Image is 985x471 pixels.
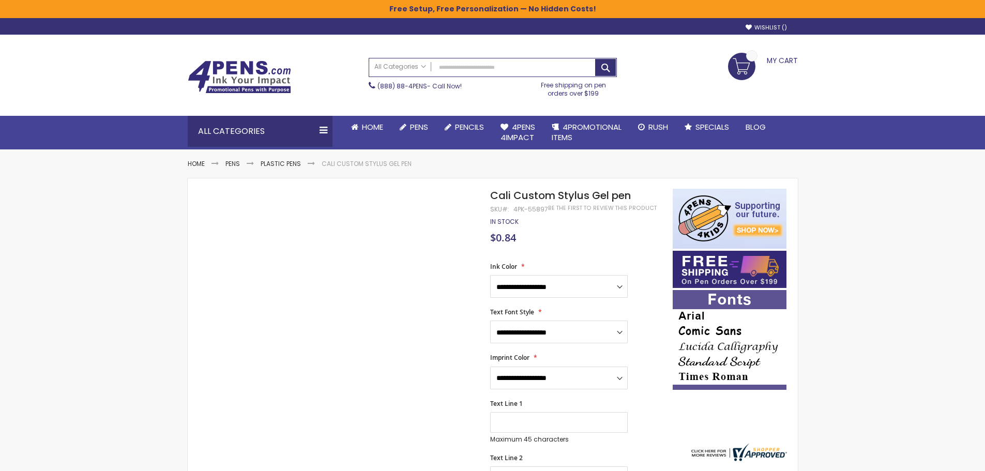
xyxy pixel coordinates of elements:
[188,116,332,147] div: All Categories
[377,82,427,90] a: (888) 88-4PENS
[543,116,630,149] a: 4PROMOTIONALITEMS
[490,308,534,316] span: Text Font Style
[343,116,391,139] a: Home
[673,290,786,390] img: font-personalization-examples
[436,116,492,139] a: Pencils
[548,204,657,212] a: Be the first to review this product
[490,205,509,214] strong: SKU
[490,453,523,462] span: Text Line 2
[490,188,631,203] span: Cali Custom Stylus Gel pen
[455,121,484,132] span: Pencils
[689,454,787,463] a: 4pens.com certificate URL
[490,435,628,444] p: Maximum 45 characters
[188,60,291,94] img: 4Pens Custom Pens and Promotional Products
[490,217,519,226] span: In stock
[492,116,543,149] a: 4Pens4impact
[374,63,426,71] span: All Categories
[630,116,676,139] a: Rush
[695,121,729,132] span: Specials
[648,121,668,132] span: Rush
[673,251,786,288] img: Free shipping on orders over $199
[676,116,737,139] a: Specials
[737,116,774,139] a: Blog
[673,189,786,249] img: 4pens 4 kids
[490,399,523,408] span: Text Line 1
[369,58,431,75] a: All Categories
[410,121,428,132] span: Pens
[490,353,529,362] span: Imprint Color
[689,444,787,461] img: 4pens.com widget logo
[362,121,383,132] span: Home
[391,116,436,139] a: Pens
[322,160,412,168] li: Cali Custom Stylus Gel pen
[513,205,548,214] div: 4PK-55897
[552,121,622,143] span: 4PROMOTIONAL ITEMS
[490,262,517,271] span: Ink Color
[225,159,240,168] a: Pens
[490,218,519,226] div: Availability
[530,77,617,98] div: Free shipping on pen orders over $199
[501,121,535,143] span: 4Pens 4impact
[746,121,766,132] span: Blog
[261,159,301,168] a: Plastic Pens
[188,159,205,168] a: Home
[746,24,787,32] a: Wishlist
[377,82,462,90] span: - Call Now!
[490,231,516,245] span: $0.84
